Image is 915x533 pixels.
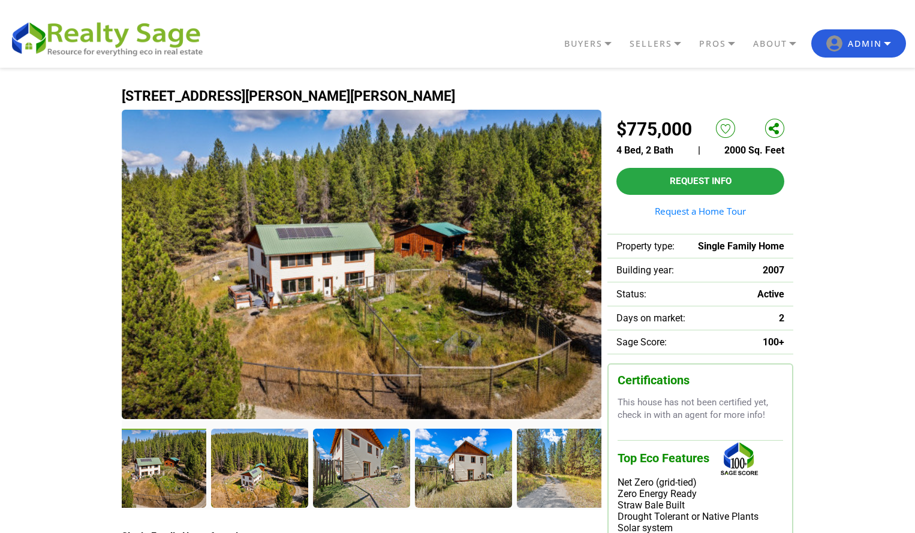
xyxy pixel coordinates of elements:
[779,312,784,324] span: 2
[616,336,667,348] span: Sage Score:
[763,264,784,276] span: 2007
[618,396,783,422] p: This house has not been certified yet, check in with an agent for more info!
[616,119,692,140] h2: $775,000
[696,34,750,54] a: PROS
[698,240,784,252] span: Single Family Home
[616,168,784,195] button: Request Info
[9,18,213,58] img: REALTY SAGE
[616,312,685,324] span: Days on market:
[763,336,784,348] span: 100+
[616,288,646,300] span: Status:
[616,264,674,276] span: Building year:
[724,144,784,156] span: 2000 Sq. Feet
[826,35,842,52] img: RS user logo
[757,288,784,300] span: Active
[750,34,811,54] a: ABOUT
[618,374,783,387] h3: Certifications
[627,34,696,54] a: SELLERS
[698,144,700,156] span: |
[616,207,784,216] a: Request a Home Tour
[616,144,673,156] span: 4 Bed, 2 Bath
[616,240,675,252] span: Property type:
[122,89,793,104] h1: [STREET_ADDRESS][PERSON_NAME][PERSON_NAME]
[561,34,627,54] a: BUYERS
[811,29,906,58] button: RS user logo Admin
[618,440,783,477] h3: Top Eco Features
